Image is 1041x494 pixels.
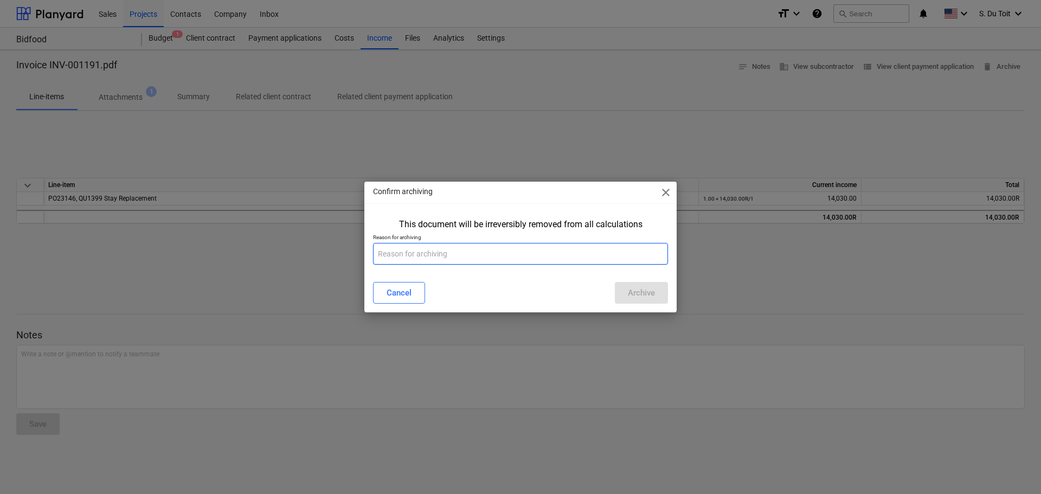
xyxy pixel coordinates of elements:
[399,219,642,229] div: This document will be irreversibly removed from all calculations
[659,186,672,199] span: close
[373,234,668,243] p: Reason for archiving
[387,286,412,300] div: Cancel
[987,442,1041,494] iframe: Chat Widget
[373,186,433,197] p: Confirm archiving
[373,282,425,304] button: Cancel
[373,243,668,265] input: Reason for archiving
